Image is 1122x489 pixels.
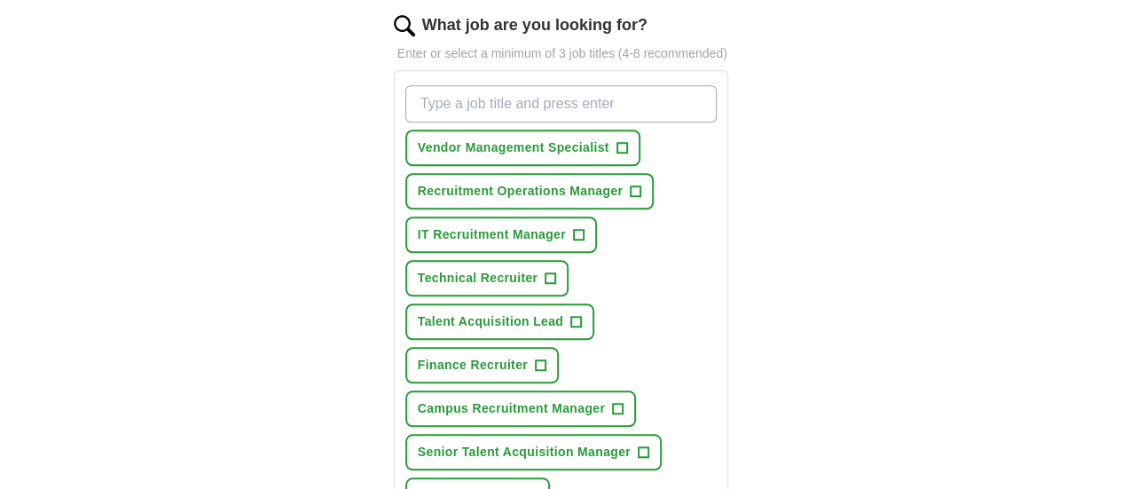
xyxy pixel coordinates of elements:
[418,399,605,418] span: Campus Recruitment Manager
[405,434,662,470] button: Senior Talent Acquisition Manager
[405,217,597,253] button: IT Recruitment Manager
[405,390,636,427] button: Campus Recruitment Manager
[418,269,538,288] span: Technical Recruiter
[418,225,566,244] span: IT Recruitment Manager
[418,443,631,461] span: Senior Talent Acquisition Manager
[418,356,528,375] span: Finance Recruiter
[418,182,623,201] span: Recruitment Operations Manager
[405,173,654,209] button: Recruitment Operations Manager
[418,312,563,331] span: Talent Acquisition Lead
[418,138,609,157] span: Vendor Management Specialist
[405,85,718,122] input: Type a job title and press enter
[394,15,415,36] img: search.png
[394,44,729,63] p: Enter or select a minimum of 3 job titles (4-8 recommended)
[405,347,559,383] button: Finance Recruiter
[405,304,594,340] button: Talent Acquisition Lead
[405,130,640,166] button: Vendor Management Specialist
[405,260,569,296] button: Technical Recruiter
[422,13,647,37] label: What job are you looking for?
